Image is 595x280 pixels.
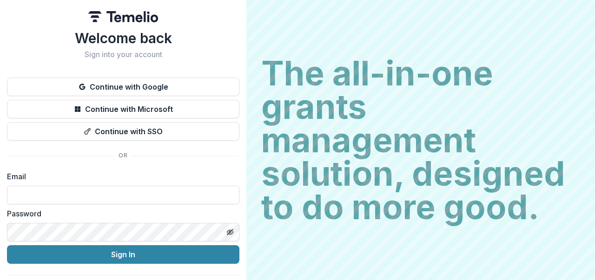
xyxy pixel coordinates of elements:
[88,11,158,22] img: Temelio
[7,50,239,59] h2: Sign into your account
[7,100,239,118] button: Continue with Microsoft
[7,208,234,219] label: Password
[7,78,239,96] button: Continue with Google
[7,122,239,141] button: Continue with SSO
[7,30,239,46] h1: Welcome back
[7,171,234,182] label: Email
[223,225,238,240] button: Toggle password visibility
[7,245,239,264] button: Sign In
